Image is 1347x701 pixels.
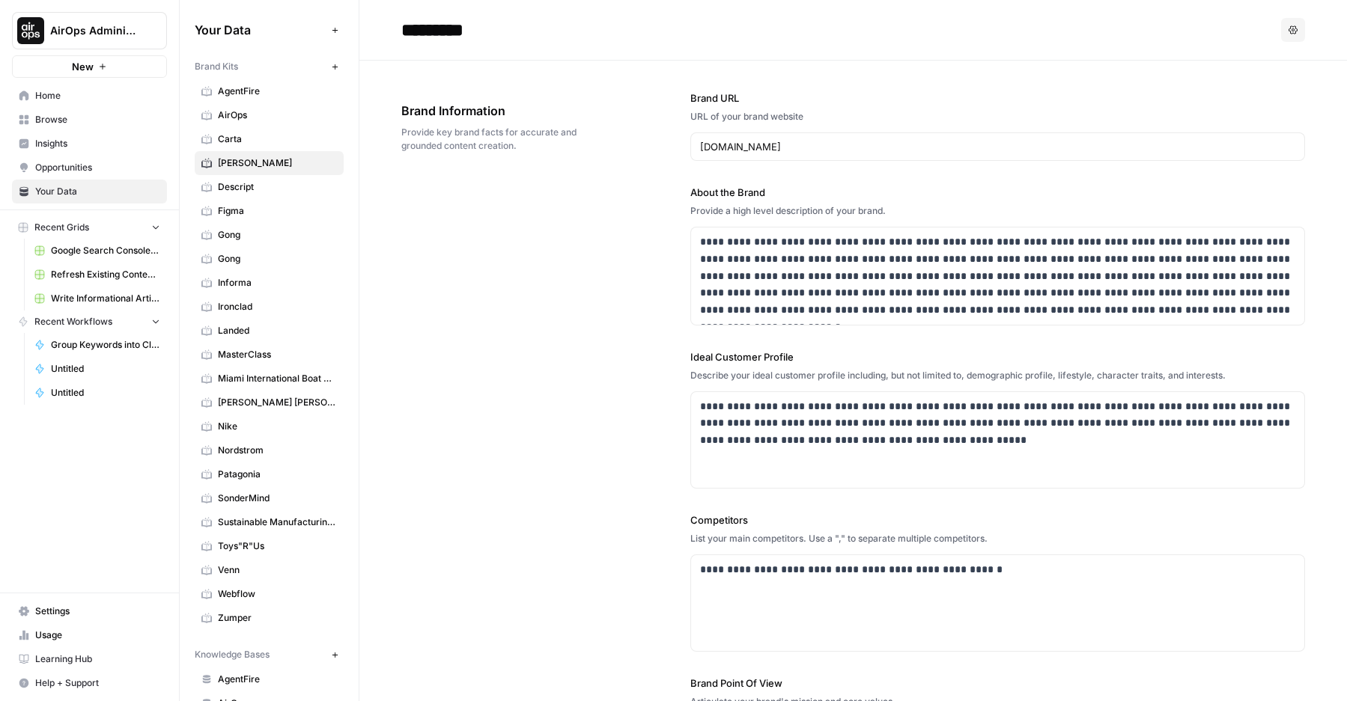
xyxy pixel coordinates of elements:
[195,391,344,414] a: [PERSON_NAME] [PERSON_NAME]
[35,137,160,150] span: Insights
[12,180,167,203] a: Your Data
[195,343,344,367] a: MasterClass
[35,652,160,666] span: Learning Hub
[218,276,337,290] span: Informa
[51,292,160,305] span: Write Informational Article
[218,156,337,170] span: [PERSON_NAME]
[690,532,1305,545] div: List your main competitors. Use a "," to separate multiple competitors.
[12,599,167,623] a: Settings
[195,667,344,691] a: AgentFire
[218,611,337,625] span: Zumper
[218,324,337,337] span: Landed
[195,223,344,247] a: Gong
[218,204,337,218] span: Figma
[218,563,337,577] span: Venn
[50,23,141,38] span: AirOps Administrative
[218,587,337,601] span: Webflow
[12,132,167,156] a: Insights
[690,349,1305,364] label: Ideal Customer Profile
[195,21,326,39] span: Your Data
[218,468,337,481] span: Patagonia
[218,300,337,313] span: Ironclad
[195,79,344,103] a: AgentFire
[195,486,344,510] a: SonderMind
[35,676,160,690] span: Help + Support
[218,396,337,409] span: [PERSON_NAME] [PERSON_NAME]
[28,287,167,310] a: Write Informational Article
[195,271,344,295] a: Informa
[195,103,344,127] a: AirOps
[218,539,337,553] span: Toys"R"Us
[195,127,344,151] a: Carta
[690,204,1305,218] div: Provide a high level description of your brand.
[51,244,160,257] span: Google Search Console - [DOMAIN_NAME]
[195,438,344,462] a: Nordstrom
[195,319,344,343] a: Landed
[12,647,167,671] a: Learning Hub
[12,216,167,239] button: Recent Grids
[12,623,167,647] a: Usage
[195,606,344,630] a: Zumper
[218,492,337,505] span: SonderMind
[690,369,1305,382] div: Describe your ideal customer profile including, but not limited to, demographic profile, lifestyl...
[195,151,344,175] a: [PERSON_NAME]
[690,110,1305,123] div: URL of your brand website
[690,512,1305,527] label: Competitors
[35,185,160,198] span: Your Data
[195,462,344,486] a: Patagonia
[35,89,160,102] span: Home
[51,386,160,400] span: Untitled
[195,60,238,73] span: Brand Kits
[195,295,344,319] a: Ironclad
[218,252,337,266] span: Gong
[35,604,160,618] span: Settings
[12,84,167,108] a: Home
[401,126,606,153] span: Provide key brand facts for accurate and grounded content creation.
[35,628,160,642] span: Usage
[28,239,167,263] a: Google Search Console - [DOMAIN_NAME]
[195,648,270,661] span: Knowledge Bases
[195,558,344,582] a: Venn
[218,85,337,98] span: AgentFire
[690,91,1305,105] label: Brand URL
[12,310,167,333] button: Recent Workflows
[195,510,344,534] a: Sustainable Manufacturing Expo
[218,420,337,433] span: Nike
[218,228,337,242] span: Gong
[690,185,1305,200] label: About the Brand
[51,338,160,352] span: Group Keywords into Clusters
[28,357,167,381] a: Untitled
[12,671,167,695] button: Help + Support
[690,676,1305,691] label: Brand Point Of View
[17,17,44,44] img: AirOps Administrative Logo
[35,113,160,126] span: Browse
[401,102,606,120] span: Brand Information
[34,221,89,234] span: Recent Grids
[218,348,337,361] span: MasterClass
[195,367,344,391] a: Miami International Boat Show
[195,582,344,606] a: Webflow
[195,534,344,558] a: Toys"R"Us
[28,381,167,405] a: Untitled
[51,268,160,281] span: Refresh Existing Content (3)
[195,247,344,271] a: Gong
[12,108,167,132] a: Browse
[218,444,337,457] span: Nordstrom
[195,175,344,199] a: Descript
[51,362,160,376] span: Untitled
[35,161,160,174] span: Opportunities
[195,199,344,223] a: Figma
[12,12,167,49] button: Workspace: AirOps Administrative
[34,315,112,328] span: Recent Workflows
[28,263,167,287] a: Refresh Existing Content (3)
[12,156,167,180] a: Opportunities
[72,59,94,74] span: New
[195,414,344,438] a: Nike
[218,372,337,385] span: Miami International Boat Show
[218,180,337,194] span: Descript
[700,139,1295,154] input: www.sundaysoccer.com
[218,515,337,529] span: Sustainable Manufacturing Expo
[12,55,167,78] button: New
[218,132,337,146] span: Carta
[218,108,337,122] span: AirOps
